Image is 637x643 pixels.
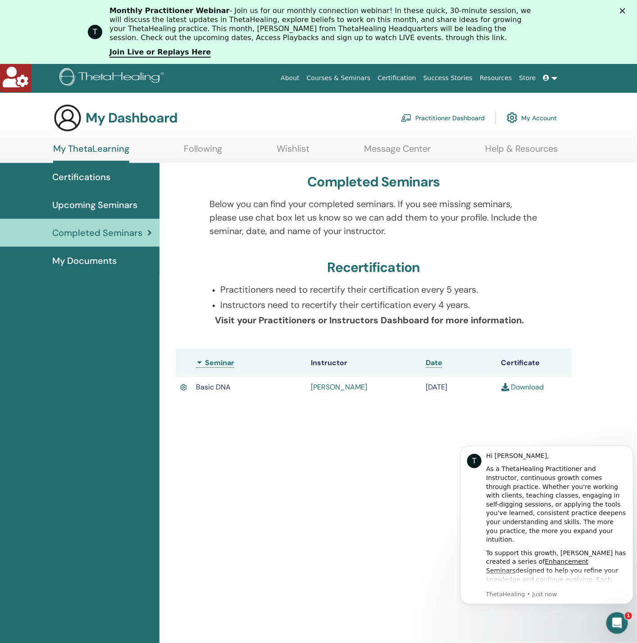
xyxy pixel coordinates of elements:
img: generic-user-icon.jpg [53,104,82,132]
div: Profile image for ThetaHealing [88,25,102,39]
a: Join Live or Replays Here [109,48,211,58]
a: My ThetaLearning [53,143,129,163]
div: - Join us for our monthly connection webinar! In these quick, 30-minute session, we will discuss ... [109,6,535,42]
a: Success Stories [420,70,476,86]
th: Certificate [497,349,572,377]
span: 1 [625,612,632,620]
a: [PERSON_NAME] [311,382,367,392]
img: download.svg [501,383,510,391]
img: Active Certificate [180,383,187,393]
b: Visit your Practitioners or Instructors Dashboard for more information. [215,314,524,326]
th: Instructor [306,349,421,377]
a: Certification [374,70,419,86]
h3: My Dashboard [86,110,177,126]
p: Instructors need to recertify their certification every 4 years. [220,298,538,312]
span: Basic DNA [196,382,231,392]
img: logo.png [59,68,167,88]
img: chalkboard-teacher.svg [401,114,412,122]
a: Message Center [364,143,431,161]
a: Wishlist [277,143,309,161]
span: Certifications [52,170,110,184]
h3: Completed Seminars [307,174,440,190]
a: Resources [476,70,516,86]
p: Message from ThetaHealing, sent Just now [29,158,170,166]
iframe: Intercom live chat [606,612,628,634]
a: Practitioner Dashboard [401,108,485,127]
a: Help & Resources [485,143,558,161]
span: Upcoming Seminars [52,198,137,212]
a: Store [516,70,540,86]
p: Practitioners need to recertify their certification every 5 years. [220,283,538,296]
span: Completed Seminars [52,226,142,240]
div: Close [620,8,629,14]
a: Date [426,358,442,368]
a: About [277,70,303,86]
a: Following [184,143,222,161]
span: Date [426,358,442,367]
td: [DATE] [421,377,496,397]
p: Below you can find your completed seminars. If you see missing seminars, please use chat box let ... [209,197,538,238]
a: Courses & Seminars [303,70,374,86]
div: To support this growth, [PERSON_NAME] has created a series of designed to help you refine your kn... [29,117,170,205]
a: Download [501,382,544,392]
b: Monthly Practitioner Webinar [109,6,230,15]
span: My Documents [52,254,117,267]
iframe: Intercom notifications message [457,432,637,619]
img: cog.svg [507,110,518,125]
a: My Account [507,108,557,127]
h3: Recertification [328,259,420,276]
